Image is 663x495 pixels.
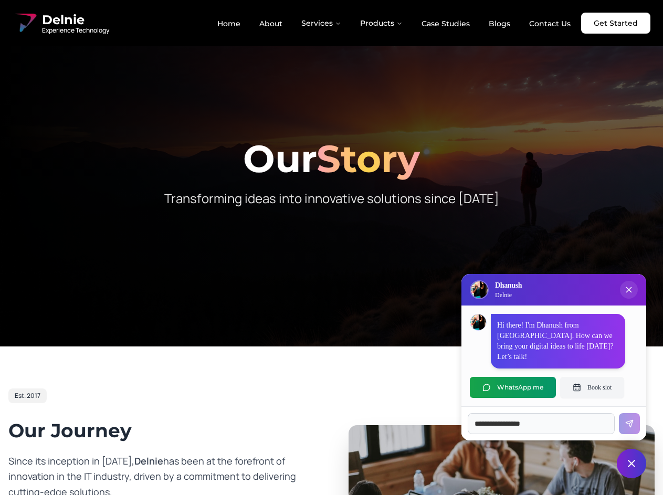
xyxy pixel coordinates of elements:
button: Products [352,13,411,34]
span: Est. 2017 [15,392,40,400]
button: Close chat popup [620,281,638,299]
a: Contact Us [521,15,579,33]
img: Dhanush [470,314,486,330]
a: Case Studies [413,15,478,33]
a: About [251,15,291,33]
button: Book slot [560,377,624,398]
span: Experience Technology [42,26,109,35]
span: Delnie [42,12,109,28]
p: Transforming ideas into innovative solutions since [DATE] [130,190,533,207]
span: Story [317,135,420,182]
img: Delnie Logo [471,281,488,298]
nav: Main [209,13,579,34]
h3: Dhanush [495,280,522,291]
a: Blogs [480,15,519,33]
button: Services [293,13,350,34]
p: Hi there! I'm Dhanush from [GEOGRAPHIC_DATA]. How can we bring your digital ideas to life [DATE]?... [497,320,619,362]
span: Delnie [134,455,163,467]
a: Home [209,15,249,33]
button: Close chat [617,449,646,478]
a: Delnie Logo Full [13,10,109,36]
h2: Our Journey [8,420,315,441]
a: Get Started [581,13,650,34]
h1: Our [8,140,655,177]
p: Delnie [495,291,522,299]
img: Delnie Logo [13,10,38,36]
button: WhatsApp me [470,377,556,398]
